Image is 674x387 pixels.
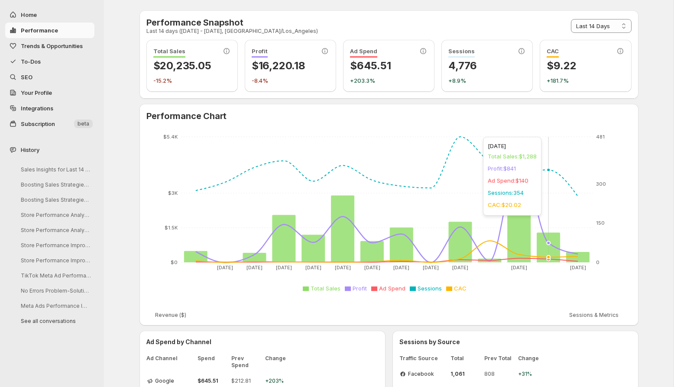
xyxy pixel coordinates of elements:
button: Store Performance Improvement Analysis [14,254,96,267]
a: Your Profile [5,85,94,100]
button: Store Performance Analysis and Recommendations [14,208,96,222]
button: To-Dos [5,54,94,69]
tspan: [DATE] [276,264,292,271]
span: Facebook [408,371,434,377]
span: Profit [353,285,367,292]
a: Integrations [5,100,94,116]
span: Total Sales [153,48,185,58]
span: 808 [484,371,515,377]
span: Google [155,377,174,384]
tspan: [DATE] [305,264,321,271]
span: Ad Spend [379,285,405,292]
p: +203.3% [350,76,428,85]
span: Trends & Opportunities [21,42,83,49]
p: $645.51 [350,59,428,73]
button: Home [5,7,94,23]
span: SEO [21,74,32,81]
span: Ad Channel [146,355,194,369]
button: TikTok Meta Ad Performance Analysis [14,269,96,282]
tspan: $0 [171,259,178,265]
tspan: [DATE] [511,264,527,271]
span: Revenue ($) [155,312,186,319]
button: Subscription [5,116,94,132]
button: Store Performance Analysis and Recommendations [14,223,96,237]
button: See all conversations [14,314,96,328]
span: Total [450,355,481,362]
tspan: [DATE] [423,264,439,271]
h2: Performance Snapshot [146,17,318,28]
button: Sales Insights for Last 14 Days [14,163,96,176]
tspan: [DATE] [393,264,409,271]
span: Total Sales [311,285,340,292]
tspan: [DATE] [246,264,262,271]
h2: Performance Chart [146,111,632,121]
button: Boosting Sales Strategies Discussion [14,193,96,206]
tspan: [DATE] [364,264,380,271]
button: Trends & Opportunities [5,38,94,54]
button: Store Performance Improvement Strategy [14,239,96,252]
p: $16,220.18 [252,59,329,73]
span: Change [518,355,544,362]
span: Traffic Source [399,355,447,362]
tspan: [DATE] [570,264,586,271]
h3: Sessions by Source [399,338,632,346]
button: Boosting Sales Strategies Discussion [14,178,96,191]
span: To-Dos [21,58,41,65]
span: Ad Spend [350,48,377,58]
span: $212.81 [231,377,262,384]
a: SEO [5,69,94,85]
p: $9.22 [547,59,624,73]
p: Last 14 days ([DATE] - [DATE], [GEOGRAPHIC_DATA]/Los_Angeles) [146,28,318,35]
span: CAC [547,48,559,58]
tspan: 0 [596,259,599,265]
span: Sessions [448,48,475,58]
button: Meta Ads Performance Improvement [14,299,96,313]
span: Performance [21,27,58,34]
span: Prev Total [484,355,515,362]
span: Spend [198,355,228,369]
p: +181.7% [547,76,624,85]
tspan: 150 [596,220,605,226]
p: -8.4% [252,76,329,85]
tspan: [DATE] [217,264,233,271]
p: -15.2% [153,76,231,85]
span: +203% [265,377,291,384]
span: Profit [252,48,268,58]
tspan: $1.5K [165,225,178,231]
tspan: 481 [596,134,605,140]
p: $20,235.05 [153,59,231,73]
tspan: [DATE] [452,264,468,271]
span: Integrations [21,105,53,112]
span: Subscription [21,120,55,127]
span: Sessions & Metrics [569,312,619,319]
tspan: 300 [596,181,606,187]
span: beta [78,120,89,127]
span: Sessions [418,285,442,292]
span: Change [265,355,291,369]
button: Performance [5,23,94,38]
tspan: $5.4K [163,134,178,140]
h3: Ad Spend by Channel [146,338,379,346]
span: Your Profile [21,89,52,96]
span: History [21,145,39,154]
span: Home [21,11,37,18]
tspan: $3K [168,190,178,196]
span: CAC [454,285,467,292]
span: Prev Spend [231,355,262,369]
span: $645.51 [198,377,228,384]
tspan: [DATE] [334,264,350,271]
span: +31% [518,371,544,377]
p: +8.9% [448,76,526,85]
p: 4,776 [448,59,526,73]
button: No Errors Problem-Solution Ad Creatives [14,284,96,297]
span: 1,061 [450,371,481,377]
